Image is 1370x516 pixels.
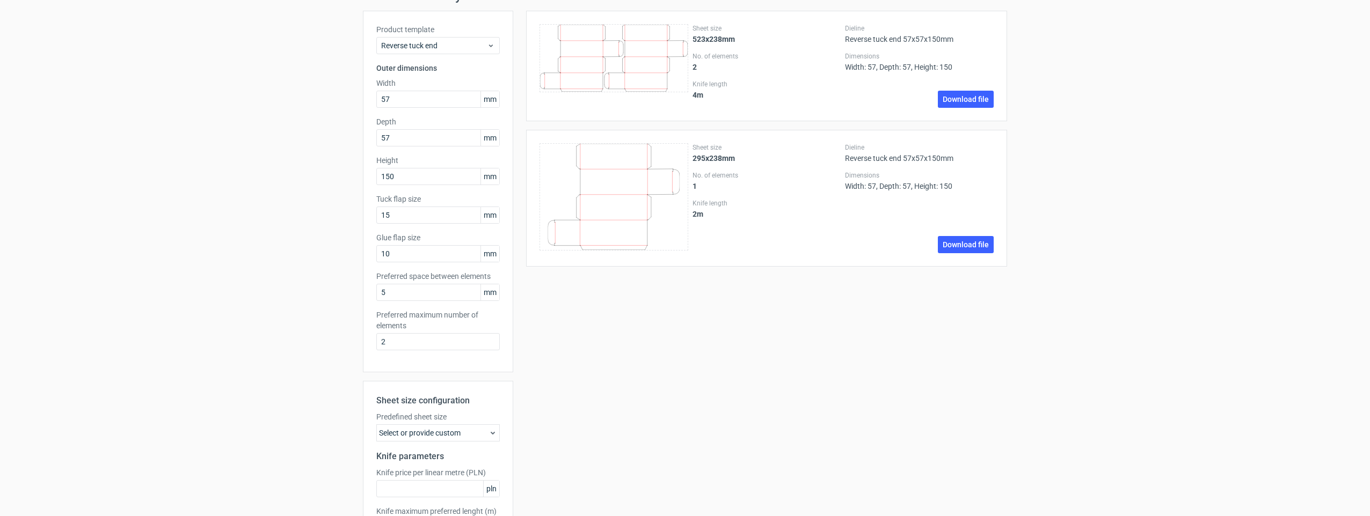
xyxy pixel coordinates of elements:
[845,171,994,180] label: Dimensions
[693,199,841,208] label: Knife length
[693,63,697,71] strong: 2
[693,210,703,218] strong: 2 m
[693,24,841,33] label: Sheet size
[376,309,500,331] label: Preferred maximum number of elements
[938,236,994,253] a: Download file
[693,154,735,163] strong: 295x238mm
[376,424,500,441] div: Select or provide custom
[376,394,500,407] h2: Sheet size configuration
[693,35,735,43] strong: 523x238mm
[376,232,500,243] label: Glue flap size
[376,78,500,89] label: Width
[376,450,500,463] h2: Knife parameters
[845,143,994,163] div: Reverse tuck end 57x57x150mm
[376,411,500,422] label: Predefined sheet size
[480,130,499,146] span: mm
[845,143,994,152] label: Dieline
[693,182,697,190] strong: 1
[693,171,841,180] label: No. of elements
[693,80,841,89] label: Knife length
[480,246,499,262] span: mm
[480,207,499,223] span: mm
[693,91,703,99] strong: 4 m
[845,171,994,190] div: Width: 57, Depth: 57, Height: 150
[845,24,994,43] div: Reverse tuck end 57x57x150mm
[938,91,994,108] a: Download file
[376,116,500,127] label: Depth
[376,155,500,166] label: Height
[381,40,487,51] span: Reverse tuck end
[480,168,499,185] span: mm
[845,24,994,33] label: Dieline
[693,143,841,152] label: Sheet size
[483,481,499,497] span: pln
[376,24,500,35] label: Product template
[480,91,499,107] span: mm
[693,52,841,61] label: No. of elements
[376,63,500,73] h3: Outer dimensions
[376,467,500,478] label: Knife price per linear metre (PLN)
[376,271,500,282] label: Preferred space between elements
[480,284,499,300] span: mm
[845,52,994,71] div: Width: 57, Depth: 57, Height: 150
[376,194,500,204] label: Tuck flap size
[845,52,994,61] label: Dimensions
